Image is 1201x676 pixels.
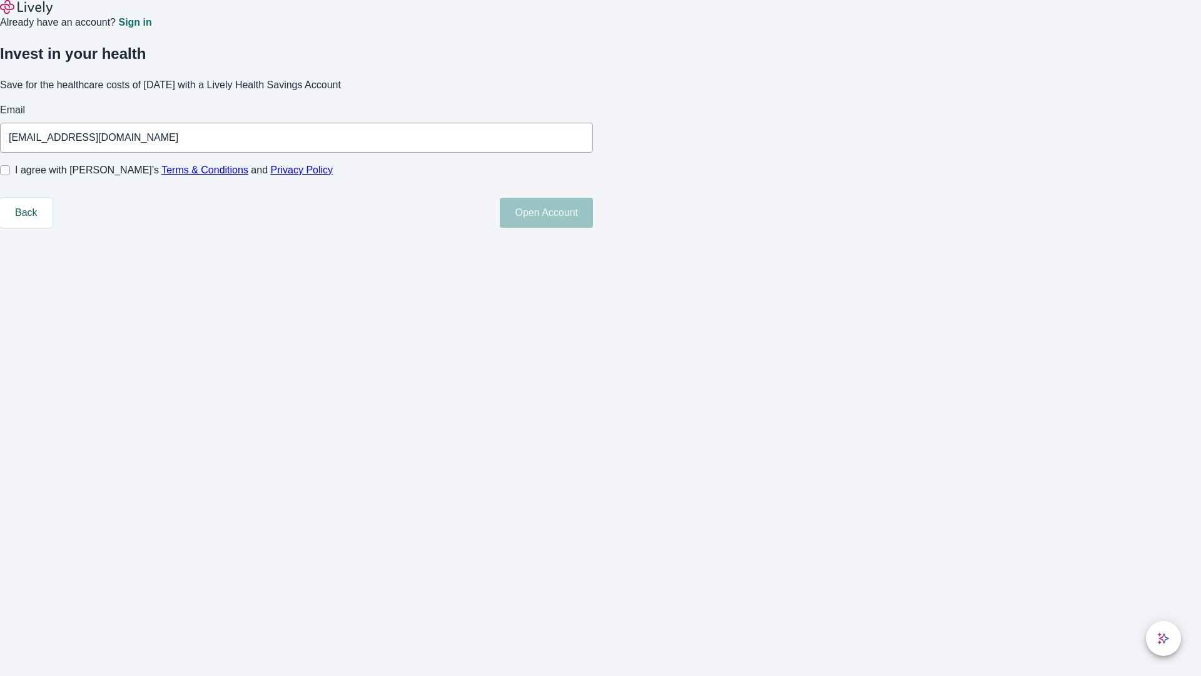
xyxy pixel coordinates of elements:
a: Sign in [118,18,151,28]
button: chat [1146,621,1181,656]
span: I agree with [PERSON_NAME]’s and [15,163,333,178]
a: Privacy Policy [271,165,333,175]
a: Terms & Conditions [161,165,248,175]
svg: Lively AI Assistant [1157,632,1170,645]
